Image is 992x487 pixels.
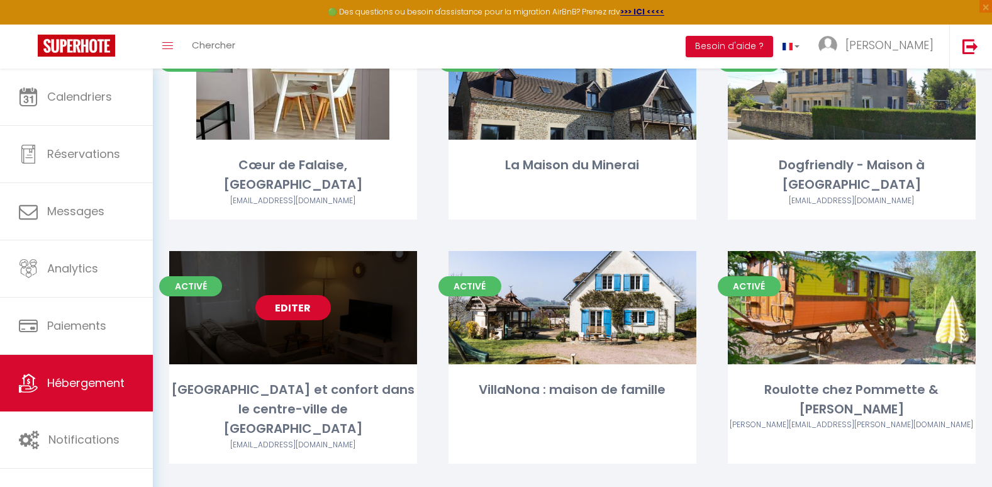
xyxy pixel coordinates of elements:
button: Besoin d'aide ? [686,36,773,57]
span: Analytics [47,260,98,276]
span: Activé [718,276,781,296]
a: >>> ICI <<<< [620,6,664,17]
a: Chercher [182,25,245,69]
img: Super Booking [38,35,115,57]
img: ... [818,36,837,55]
div: Roulotte chez Pommette & [PERSON_NAME] [728,380,976,420]
span: Notifications [48,432,120,447]
div: Airbnb [728,419,976,431]
img: logout [962,38,978,54]
span: [PERSON_NAME] [845,37,933,53]
span: Calendriers [47,89,112,104]
div: Cœur de Falaise, [GEOGRAPHIC_DATA] [169,155,417,195]
div: La Maison du Minerai [449,155,696,175]
div: [GEOGRAPHIC_DATA] et confort dans le centre-ville de [GEOGRAPHIC_DATA] [169,380,417,439]
div: Airbnb [169,439,417,451]
div: Dogfriendly - Maison à [GEOGRAPHIC_DATA] [728,155,976,195]
span: Activé [438,276,501,296]
span: Réservations [47,146,120,162]
span: Chercher [192,38,235,52]
a: Editer [255,295,331,320]
a: ... [PERSON_NAME] [809,25,949,69]
span: Messages [47,203,104,219]
span: Activé [159,276,222,296]
div: Airbnb [169,195,417,207]
div: VillaNona : maison de famille [449,380,696,400]
span: Hébergement [47,375,125,391]
div: Airbnb [728,195,976,207]
span: Paiements [47,318,106,333]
